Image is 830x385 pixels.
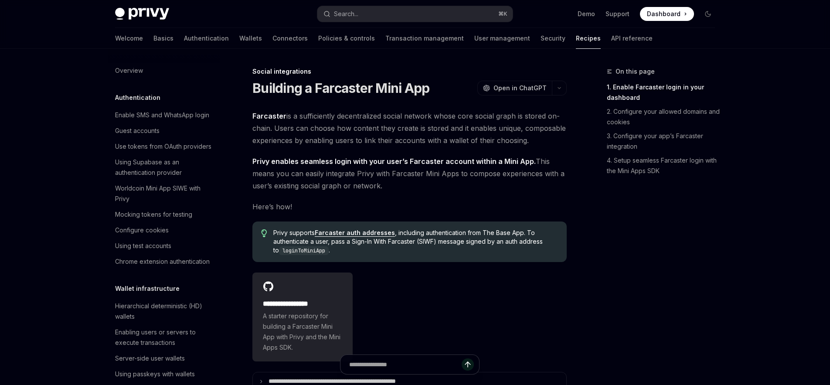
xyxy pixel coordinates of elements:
span: Here’s how! [252,201,567,213]
a: Wallets [239,28,262,49]
a: 3. Configure your app’s Farcaster integration [607,129,722,153]
a: Support [605,10,629,18]
a: Demo [578,10,595,18]
code: loginToMiniApp [279,246,329,255]
button: Search...⌘K [317,6,513,22]
div: Worldcoin Mini App SIWE with Privy [115,183,214,204]
div: Guest accounts [115,126,160,136]
a: Farcaster [252,112,286,121]
div: Overview [115,65,143,76]
a: Recipes [576,28,601,49]
h5: Wallet infrastructure [115,283,180,294]
a: 1. Enable Farcaster login in your dashboard [607,80,722,105]
a: Enable SMS and WhatsApp login [108,107,220,123]
div: Search... [334,9,358,19]
a: API reference [611,28,653,49]
button: Open in ChatGPT [477,81,552,95]
a: User management [474,28,530,49]
a: Policies & controls [318,28,375,49]
a: Basics [153,28,173,49]
span: Open in ChatGPT [493,84,547,92]
div: Configure cookies [115,225,169,235]
a: **** **** **** **A starter repository for building a Farcaster Mini App with Privy and the Mini A... [252,273,353,361]
a: Enabling users or servers to execute transactions [108,324,220,351]
div: Server-side user wallets [115,353,185,364]
a: Welcome [115,28,143,49]
a: Chrome extension authentication [108,254,220,269]
div: Hierarchical deterministic (HD) wallets [115,301,214,322]
a: Dashboard [640,7,694,21]
div: Using Supabase as an authentication provider [115,157,214,178]
a: Connectors [272,28,308,49]
a: Transaction management [385,28,464,49]
div: Mocking tokens for testing [115,209,192,220]
a: Authentication [184,28,229,49]
span: A starter repository for building a Farcaster Mini App with Privy and the Mini Apps SDK. [263,311,342,353]
a: Guest accounts [108,123,220,139]
div: Use tokens from OAuth providers [115,141,211,152]
svg: Tip [261,229,267,237]
span: is a sufficiently decentralized social network whose core social graph is stored on-chain. Users ... [252,110,567,147]
a: Using passkeys with wallets [108,366,220,382]
a: Farcaster auth addresses [315,229,395,237]
a: Configure cookies [108,222,220,238]
a: Security [541,28,565,49]
span: Privy supports , including authentication from The Base App. To authenticate a user, pass a Sign-... [273,228,558,255]
div: Chrome extension authentication [115,256,210,267]
div: Enabling users or servers to execute transactions [115,327,214,348]
span: ⌘ K [498,10,507,17]
span: This means you can easily integrate Privy with Farcaster Mini Apps to compose experiences with a ... [252,155,567,192]
span: Dashboard [647,10,680,18]
strong: Farcaster [252,112,286,120]
button: Send message [462,358,474,371]
a: 4. Setup seamless Farcaster login with the Mini Apps SDK [607,153,722,178]
a: Using test accounts [108,238,220,254]
a: Hierarchical deterministic (HD) wallets [108,298,220,324]
a: 2. Configure your allowed domains and cookies [607,105,722,129]
a: Server-side user wallets [108,351,220,366]
span: On this page [616,66,655,77]
a: Use tokens from OAuth providers [108,139,220,154]
img: dark logo [115,8,169,20]
h5: Authentication [115,92,160,103]
button: Toggle dark mode [701,7,715,21]
h1: Building a Farcaster Mini App [252,80,429,96]
a: Overview [108,63,220,78]
div: Using passkeys with wallets [115,369,195,379]
a: Worldcoin Mini App SIWE with Privy [108,181,220,207]
a: Using Supabase as an authentication provider [108,154,220,181]
div: Using test accounts [115,241,171,251]
div: Social integrations [252,67,567,76]
strong: Privy enables seamless login with your user’s Farcaster account within a Mini App. [252,157,536,166]
a: Mocking tokens for testing [108,207,220,222]
div: Enable SMS and WhatsApp login [115,110,209,120]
